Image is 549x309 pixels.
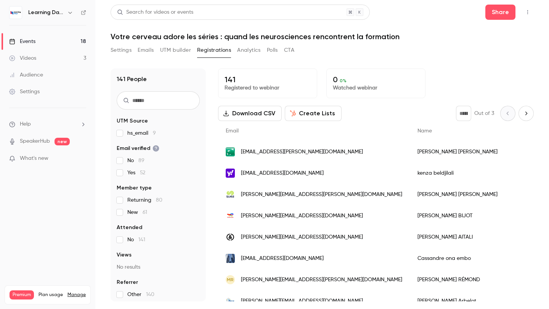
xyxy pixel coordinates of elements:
[9,54,36,62] div: Videos
[241,169,324,177] span: [EMAIL_ADDRESS][DOMAIN_NAME]
[117,75,147,84] h1: 141 People
[267,44,278,56] button: Polls
[146,292,154,297] span: 140
[340,78,347,83] span: 0 %
[241,191,402,199] span: [PERSON_NAME][EMAIL_ADDRESS][PERSON_NAME][DOMAIN_NAME]
[117,224,142,231] span: Attended
[518,106,534,121] button: Next page
[127,169,145,177] span: Yes
[227,276,234,283] span: MR
[226,211,235,220] img: totalenergies.com
[117,263,200,271] p: No results
[117,8,193,16] div: Search for videos or events
[111,44,132,56] button: Settings
[20,120,31,128] span: Help
[241,233,363,241] span: [PERSON_NAME][EMAIL_ADDRESS][DOMAIN_NAME]
[160,44,191,56] button: UTM builder
[226,147,235,156] img: bnpparibas.com
[67,292,86,298] a: Manage
[197,44,231,56] button: Registrations
[10,290,34,299] span: Premium
[218,106,282,121] button: Download CSV
[156,198,162,203] span: 80
[225,75,311,84] p: 141
[241,212,363,220] span: [PERSON_NAME][EMAIL_ADDRESS][DOMAIN_NAME]
[127,236,145,244] span: No
[77,155,86,162] iframe: Noticeable Trigger
[55,138,70,145] span: new
[241,148,363,156] span: [EMAIL_ADDRESS][PERSON_NAME][DOMAIN_NAME]
[241,276,402,284] span: [PERSON_NAME][EMAIL_ADDRESS][PERSON_NAME][DOMAIN_NAME]
[9,120,86,128] li: help-dropdown-opener
[39,292,63,298] span: Plan usage
[226,252,235,264] img: socgen.com
[226,169,235,178] img: yahoo.fr
[284,44,294,56] button: CTA
[417,128,432,134] span: Name
[9,88,40,96] div: Settings
[127,291,154,298] span: Other
[111,32,534,41] h1: Votre cerveau adore les séries : quand les neurosciences rencontrent la formation
[117,279,138,286] span: Referrer
[140,170,145,175] span: 52
[138,44,154,56] button: Emails
[127,196,162,204] span: Returning
[20,154,48,162] span: What's new
[127,129,156,137] span: hs_email
[474,110,494,117] p: Out of 3
[153,131,156,136] span: 9
[241,297,363,305] span: [PERSON_NAME][EMAIL_ADDRESS][DOMAIN_NAME]
[10,6,22,19] img: Learning Days
[226,128,239,134] span: Email
[138,158,144,163] span: 89
[117,145,159,152] span: Email verified
[9,38,35,45] div: Events
[127,209,147,216] span: New
[20,137,50,145] a: SpeakerHub
[333,84,419,92] p: Watched webinar
[333,75,419,84] p: 0
[485,5,515,20] button: Share
[285,106,342,121] button: Create Lists
[9,71,43,79] div: Audience
[241,255,324,263] span: [EMAIL_ADDRESS][DOMAIN_NAME]
[117,117,148,125] span: UTM Source
[143,210,147,215] span: 61
[225,84,311,92] p: Registered to webinar
[117,251,132,259] span: Views
[28,9,64,16] h6: Learning Days
[226,233,235,242] img: competences-developpement.fr
[138,237,145,242] span: 141
[127,157,144,164] span: No
[117,117,200,298] section: facet-groups
[226,296,235,306] img: bge-parif.com
[237,44,261,56] button: Analytics
[117,184,152,192] span: Member type
[226,190,235,199] img: suez.com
